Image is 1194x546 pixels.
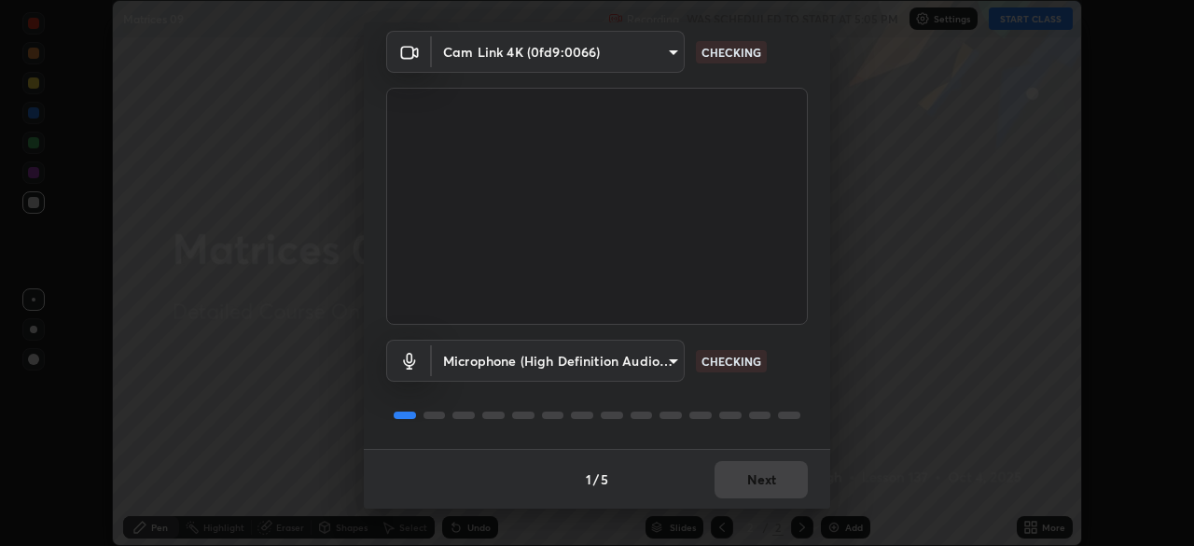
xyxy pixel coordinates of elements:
[586,469,591,489] h4: 1
[701,44,761,61] p: CHECKING
[432,340,685,382] div: Cam Link 4K (0fd9:0066)
[601,469,608,489] h4: 5
[432,31,685,73] div: Cam Link 4K (0fd9:0066)
[701,353,761,370] p: CHECKING
[593,469,599,489] h4: /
